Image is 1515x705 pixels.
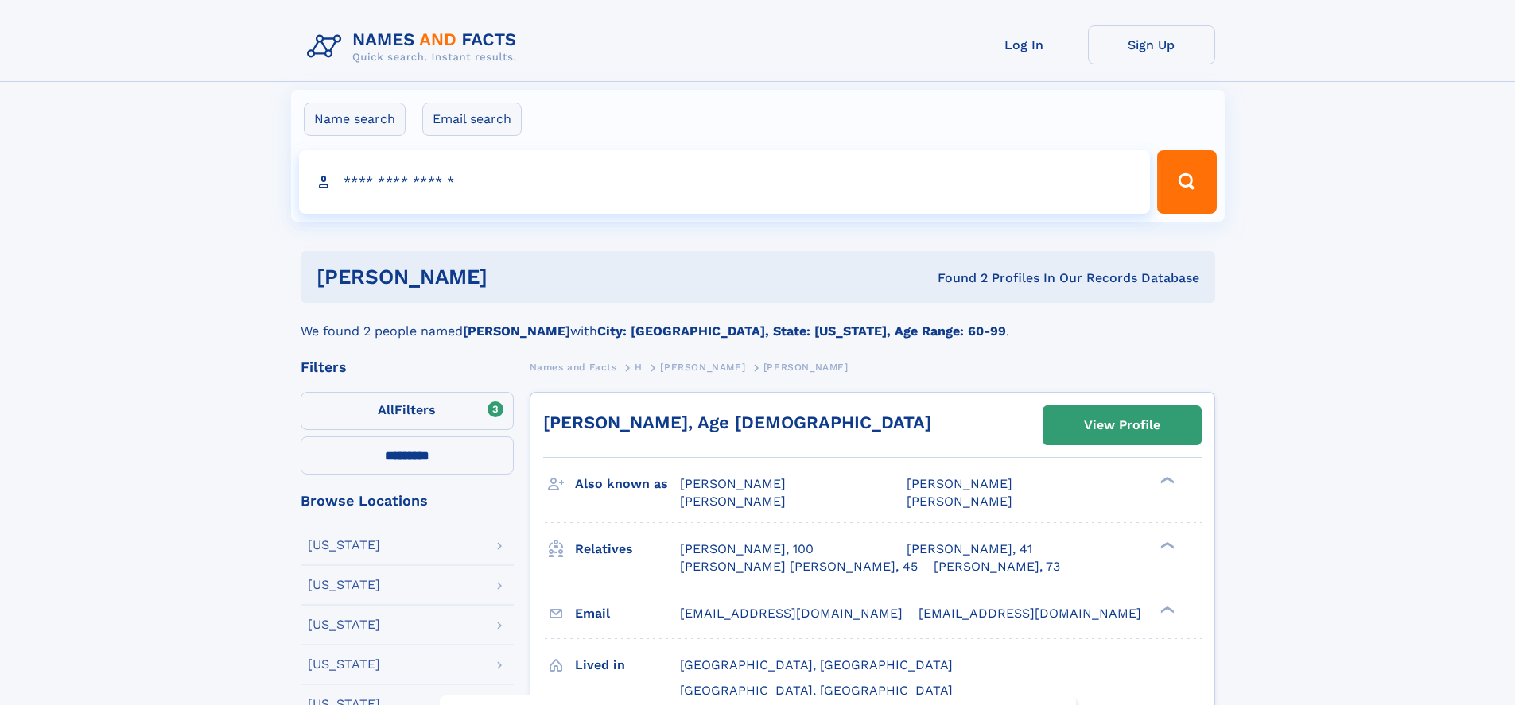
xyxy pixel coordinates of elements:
[680,657,953,672] span: [GEOGRAPHIC_DATA], [GEOGRAPHIC_DATA]
[907,494,1012,509] span: [PERSON_NAME]
[530,357,617,377] a: Names and Facts
[635,357,643,377] a: H
[463,323,570,339] b: [PERSON_NAME]
[575,536,680,563] h3: Relatives
[308,539,380,552] div: [US_STATE]
[575,471,680,498] h3: Also known as
[680,606,903,621] span: [EMAIL_ADDRESS][DOMAIN_NAME]
[680,476,786,491] span: [PERSON_NAME]
[907,540,1032,558] a: [PERSON_NAME], 41
[575,652,680,679] h3: Lived in
[301,25,530,68] img: Logo Names and Facts
[763,362,849,373] span: [PERSON_NAME]
[660,357,745,377] a: [PERSON_NAME]
[301,494,514,508] div: Browse Locations
[308,618,380,631] div: [US_STATE]
[635,362,643,373] span: H
[1088,25,1215,64] a: Sign Up
[1043,406,1201,444] a: View Profile
[1084,407,1160,444] div: View Profile
[680,683,953,698] span: [GEOGRAPHIC_DATA], [GEOGRAPHIC_DATA]
[301,392,514,430] label: Filters
[919,606,1141,621] span: [EMAIL_ADDRESS][DOMAIN_NAME]
[680,558,918,575] a: [PERSON_NAME] [PERSON_NAME], 45
[301,360,514,374] div: Filters
[308,658,380,671] div: [US_STATE]
[680,540,814,558] a: [PERSON_NAME], 100
[961,25,1088,64] a: Log In
[317,267,713,287] h1: [PERSON_NAME]
[304,103,406,136] label: Name search
[422,103,522,136] label: Email search
[1156,604,1175,614] div: ❯
[907,476,1012,491] span: [PERSON_NAME]
[597,323,1006,339] b: City: [GEOGRAPHIC_DATA], State: [US_STATE], Age Range: 60-99
[1156,475,1175,486] div: ❯
[308,579,380,591] div: [US_STATE]
[543,413,931,432] a: [PERSON_NAME], Age [DEMOGRAPHIC_DATA]
[680,494,786,509] span: [PERSON_NAME]
[378,402,394,417] span: All
[575,600,680,627] h3: Email
[660,362,745,373] span: [PERSON_NAME]
[299,150,1151,214] input: search input
[713,269,1199,287] div: Found 2 Profiles In Our Records Database
[301,303,1215,341] div: We found 2 people named with .
[1156,540,1175,550] div: ❯
[934,558,1060,575] a: [PERSON_NAME], 73
[1157,150,1216,214] button: Search Button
